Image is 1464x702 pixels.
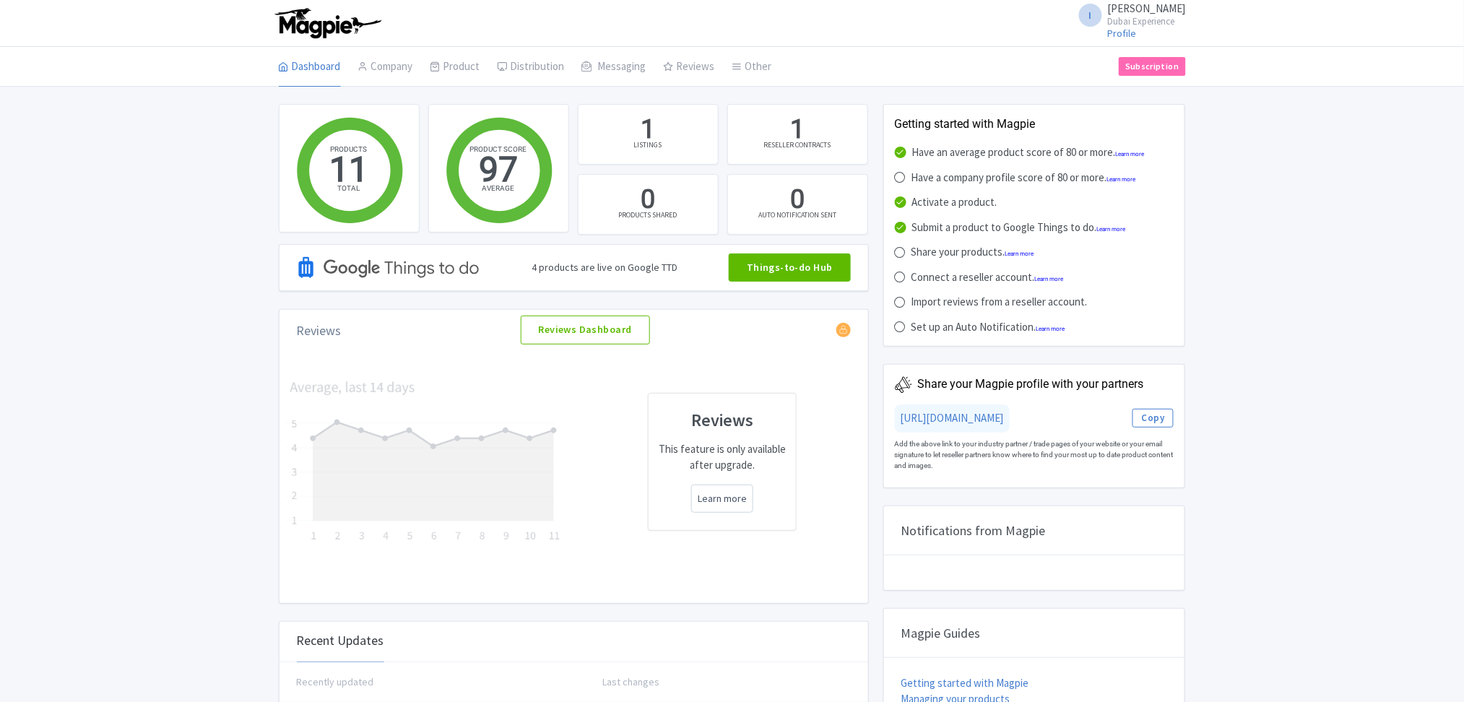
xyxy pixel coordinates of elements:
a: Learn more [1107,176,1136,183]
a: Reviews [664,47,715,87]
div: 4 products are live on Google TTD [532,260,678,275]
img: chart-62242baa53ac9495a133cd79f73327f1.png [285,379,566,545]
div: Have a company profile score of 80 or more. [911,170,1136,186]
a: Messaging [582,47,646,87]
div: Add the above link to your industry partner / trade pages of your website or your email signature... [895,433,1174,477]
a: 0 AUTO NOTIFICATION SENT [727,174,868,235]
a: Things-to-do Hub [729,253,851,282]
div: AUTO NOTIFICATION SENT [758,209,836,220]
h3: Reviews [657,411,787,430]
a: Subscription [1119,57,1185,76]
a: Dashboard [279,47,341,87]
div: 0 [641,182,655,218]
a: Reviews Dashboard [521,316,650,344]
div: Submit a product to Google Things to do. [912,220,1126,236]
div: Recent Updates [297,619,384,662]
a: Profile [1108,27,1137,40]
img: Google TTD [297,237,482,298]
a: 1 LISTINGS [578,104,719,165]
span: I [1079,4,1102,27]
div: Import reviews from a reseller account. [911,294,1088,311]
button: Copy [1132,409,1174,428]
div: 1 [641,112,655,148]
div: Notifications from Magpie [884,506,1185,555]
a: Learn more [1097,226,1126,233]
a: Product [430,47,480,87]
a: Distribution [498,47,565,87]
p: This feature is only available after upgrade. [657,441,787,474]
div: Set up an Auto Notification. [911,319,1065,336]
a: Learn more [698,491,747,506]
a: 0 PRODUCTS SHARED [578,174,719,235]
div: Getting started with Magpie [895,116,1174,133]
a: Learn more [1035,276,1064,282]
div: Reviews [297,321,342,340]
div: Connect a reseller account. [911,269,1064,286]
a: I [PERSON_NAME] Dubai Experience [1070,3,1186,26]
div: Last changes [573,675,851,690]
a: Learn more [1116,151,1145,157]
div: RESELLER CONTRACTS [764,139,831,150]
a: Getting started with Magpie [901,676,1029,690]
a: Company [358,47,413,87]
span: [PERSON_NAME] [1108,1,1186,15]
a: Other [732,47,772,87]
div: LISTINGS [634,139,662,150]
div: 1 [790,112,805,148]
div: Activate a product. [912,194,997,211]
a: [URL][DOMAIN_NAME] [901,411,1004,425]
div: 0 [790,182,805,218]
div: Share your products. [911,244,1034,261]
a: Learn more [1036,326,1065,332]
small: Dubai Experience [1108,17,1186,26]
a: Learn more [1005,251,1034,257]
div: PRODUCTS SHARED [619,209,677,220]
a: 1 RESELLER CONTRACTS [727,104,868,165]
div: Have an average product score of 80 or more. [912,144,1145,161]
div: Magpie Guides [884,609,1185,658]
div: Recently updated [297,675,574,690]
div: Share your Magpie profile with your partners [918,376,1144,393]
img: logo-ab69f6fb50320c5b225c76a69d11143b.png [272,7,384,39]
